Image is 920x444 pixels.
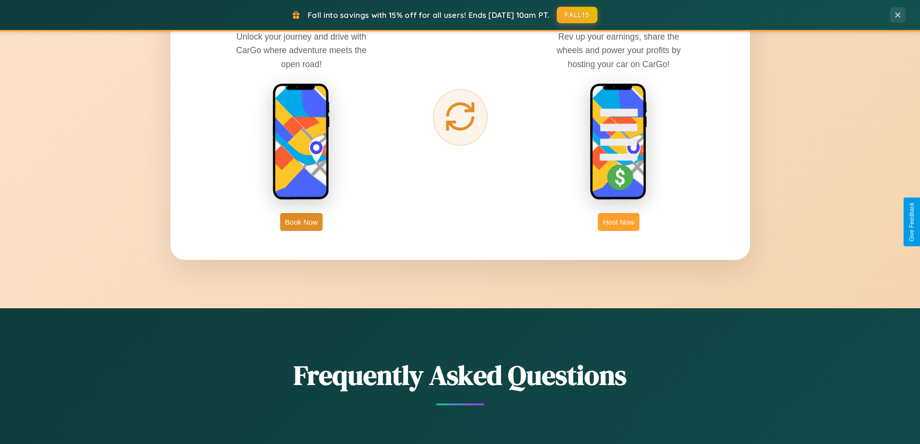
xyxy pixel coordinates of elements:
p: Rev up your earnings, share the wheels and power your profits by hosting your car on CarGo! [546,30,691,71]
span: Fall into savings with 15% off for all users! Ends [DATE] 10am PT. [308,10,550,20]
p: Unlock your journey and drive with CarGo where adventure meets the open road! [229,30,374,71]
button: Host Now [598,213,639,231]
button: Book Now [280,213,323,231]
img: host phone [590,83,648,201]
img: rent phone [272,83,330,201]
h2: Frequently Asked Questions [170,357,750,394]
button: FALL15 [557,7,597,23]
div: Give Feedback [908,202,915,242]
